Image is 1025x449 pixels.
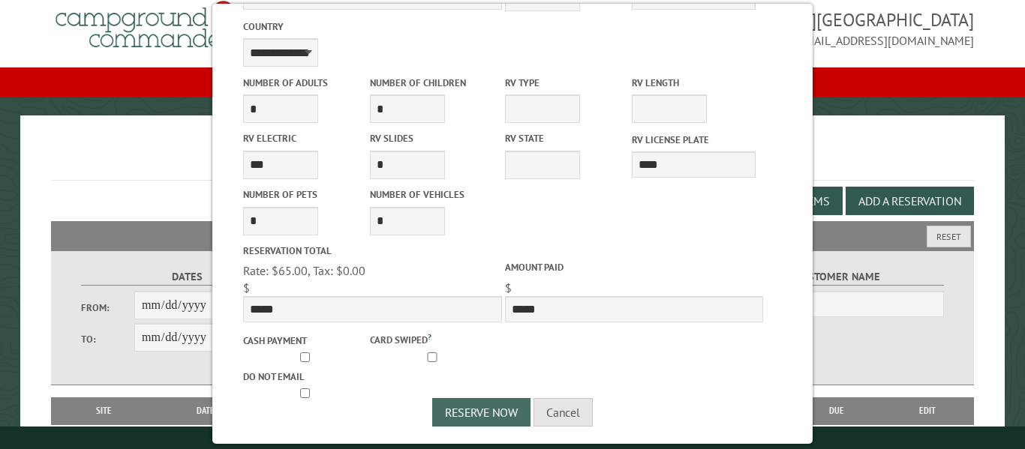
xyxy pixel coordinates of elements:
[243,244,502,258] label: Reservation Total
[794,397,881,424] th: Due
[149,397,267,424] th: Dates
[243,263,365,278] span: Rate: $65.00, Tax: $0.00
[632,133,756,147] label: RV License Plate
[81,332,134,346] label: To:
[505,131,629,145] label: RV State
[732,268,944,286] label: Customer Name
[880,397,973,424] th: Edit
[59,397,149,424] th: Site
[505,260,764,274] label: Amount paid
[51,139,973,181] h1: Reservations
[243,187,367,202] label: Number of Pets
[243,19,502,34] label: Country
[370,187,494,202] label: Number of Vehicles
[243,334,367,348] label: Cash payment
[81,268,293,286] label: Dates
[243,76,367,90] label: Number of Adults
[505,280,512,295] span: $
[243,370,367,384] label: Do not email
[428,331,431,342] a: ?
[846,187,974,215] button: Add a Reservation
[432,398,531,427] button: Reserve Now
[632,76,756,90] label: RV Length
[51,221,973,250] h2: Filters
[243,280,250,295] span: $
[370,131,494,145] label: RV Slides
[243,131,367,145] label: RV Electric
[927,226,971,247] button: Reset
[505,76,629,90] label: RV Type
[81,301,134,315] label: From:
[370,76,494,90] label: Number of Children
[370,331,494,347] label: Card swiped
[534,398,593,427] button: Cancel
